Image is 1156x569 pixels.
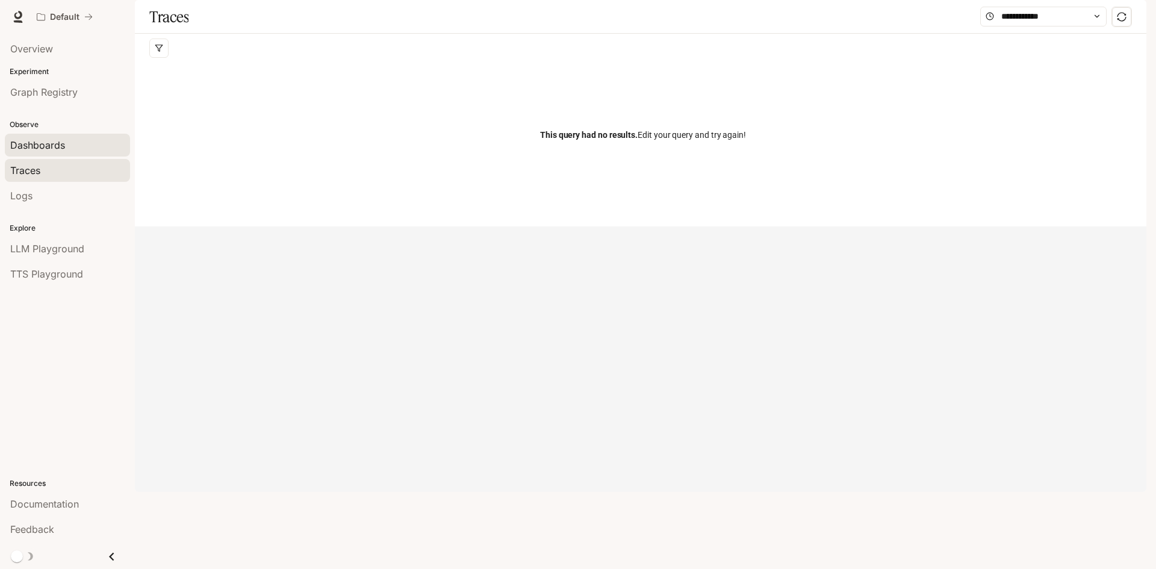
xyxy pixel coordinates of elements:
[1117,12,1126,22] span: sync
[540,130,638,140] span: This query had no results.
[149,5,188,29] h1: Traces
[540,128,746,141] span: Edit your query and try again!
[50,12,79,22] p: Default
[31,5,98,29] button: All workspaces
